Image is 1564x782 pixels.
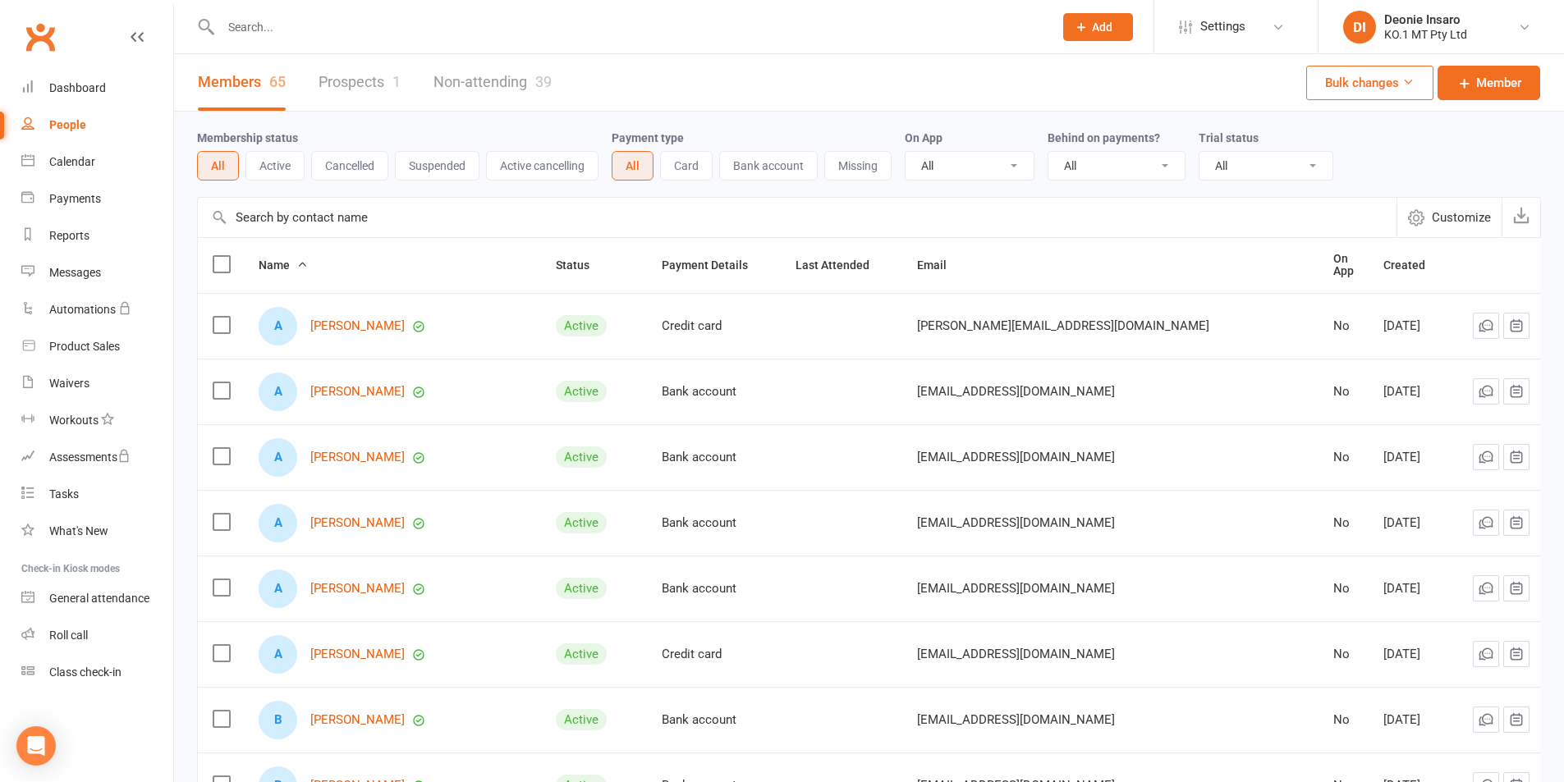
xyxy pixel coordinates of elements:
[662,647,766,661] div: Credit card
[662,258,766,272] span: Payment Details
[917,704,1115,735] span: [EMAIL_ADDRESS][DOMAIN_NAME]
[1397,198,1502,237] button: Customize
[49,665,122,679] div: Class check-in
[1092,21,1112,34] span: Add
[1383,582,1443,596] div: [DATE]
[49,524,108,537] div: What's New
[917,310,1209,341] span: [PERSON_NAME][EMAIL_ADDRESS][DOMAIN_NAME]
[310,516,405,530] a: [PERSON_NAME]
[49,118,86,131] div: People
[1383,516,1443,530] div: [DATE]
[259,307,297,345] div: Aaron
[49,229,89,242] div: Reports
[21,580,173,617] a: General attendance kiosk mode
[21,513,173,550] a: What's New
[1438,66,1540,100] a: Member
[662,713,766,727] div: Bank account
[662,516,766,530] div: Bank account
[556,381,607,402] div: Active
[21,217,173,254] a: Reports
[1319,238,1369,293] th: On App
[917,376,1115,407] span: [EMAIL_ADDRESS][DOMAIN_NAME]
[21,328,173,365] a: Product Sales
[310,385,405,399] a: [PERSON_NAME]
[198,54,286,111] a: Members65
[259,569,297,608] div: Anthony
[662,582,766,596] div: Bank account
[49,266,101,279] div: Messages
[310,450,405,464] a: [PERSON_NAME]
[556,512,607,533] div: Active
[16,726,56,766] div: Open Intercom Messenger
[1200,8,1245,45] span: Settings
[556,258,608,272] span: Status
[1384,27,1467,42] div: KO.1 MT Pty Ltd
[719,151,818,181] button: Bank account
[917,255,965,275] button: Email
[556,643,607,665] div: Active
[21,439,173,476] a: Assessments
[1333,385,1354,399] div: No
[49,303,116,316] div: Automations
[49,192,101,205] div: Payments
[1383,647,1443,661] div: [DATE]
[662,319,766,333] div: Credit card
[198,198,1397,237] input: Search by contact name
[21,617,173,654] a: Roll call
[1383,713,1443,727] div: [DATE]
[310,713,405,727] a: [PERSON_NAME]
[1476,73,1521,93] span: Member
[612,131,684,144] label: Payment type
[796,255,887,275] button: Last Attended
[259,635,297,674] div: Austin
[1333,647,1354,661] div: No
[917,638,1115,670] span: [EMAIL_ADDRESS][DOMAIN_NAME]
[917,507,1115,538] span: [EMAIL_ADDRESS][DOMAIN_NAME]
[21,365,173,402] a: Waivers
[660,151,713,181] button: Card
[20,16,61,57] a: Clubworx
[796,258,887,272] span: Last Attended
[319,54,401,111] a: Prospects1
[310,582,405,596] a: [PERSON_NAME]
[259,504,297,542] div: Anthony
[1333,319,1354,333] div: No
[1199,131,1259,144] label: Trial status
[49,81,106,94] div: Dashboard
[269,73,286,90] div: 65
[1383,450,1443,464] div: [DATE]
[311,151,388,181] button: Cancelled
[259,701,297,739] div: Ben
[310,319,405,333] a: [PERSON_NAME]
[1383,385,1443,399] div: [DATE]
[21,254,173,291] a: Messages
[21,70,173,107] a: Dashboard
[259,258,308,272] span: Name
[1383,319,1443,333] div: [DATE]
[21,476,173,513] a: Tasks
[1384,12,1467,27] div: Deonie Insaro
[662,255,766,275] button: Payment Details
[1048,131,1160,144] label: Behind on payments?
[21,402,173,439] a: Workouts
[310,647,405,661] a: [PERSON_NAME]
[216,16,1042,39] input: Search...
[49,450,131,464] div: Assessments
[21,291,173,328] a: Automations
[556,446,607,468] div: Active
[1333,516,1354,530] div: No
[49,592,149,605] div: General attendance
[662,385,766,399] div: Bank account
[917,258,965,272] span: Email
[433,54,552,111] a: Non-attending39
[662,450,766,464] div: Bank account
[197,151,239,181] button: All
[49,487,79,501] div: Tasks
[905,131,943,144] label: On App
[917,441,1115,473] span: [EMAIL_ADDRESS][DOMAIN_NAME]
[556,709,607,730] div: Active
[556,578,607,599] div: Active
[486,151,599,181] button: Active cancelling
[1333,450,1354,464] div: No
[259,438,297,477] div: ANDY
